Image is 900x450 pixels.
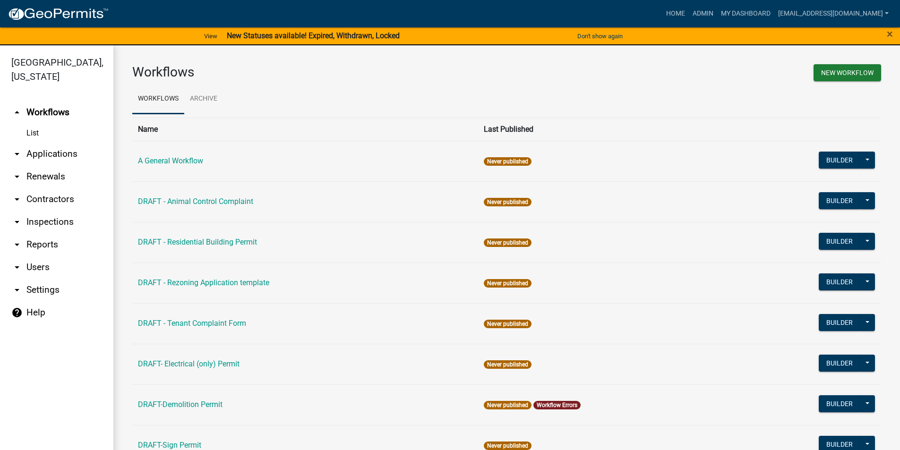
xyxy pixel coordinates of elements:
span: × [887,27,893,41]
a: DRAFT - Rezoning Application template [138,278,269,287]
a: View [200,28,221,44]
button: Close [887,28,893,40]
a: Workflows [132,84,184,114]
a: DRAFT-Sign Permit [138,441,201,450]
h3: Workflows [132,64,500,80]
a: A General Workflow [138,156,203,165]
a: Admin [689,5,717,23]
a: [EMAIL_ADDRESS][DOMAIN_NAME] [774,5,892,23]
a: DRAFT - Tenant Complaint Form [138,319,246,328]
th: Name [132,118,478,141]
button: Builder [819,355,860,372]
span: Never published [484,320,531,328]
i: help [11,307,23,318]
button: Builder [819,233,860,250]
a: DRAFT - Animal Control Complaint [138,197,253,206]
i: arrow_drop_down [11,216,23,228]
a: Archive [184,84,223,114]
button: Builder [819,314,860,331]
a: DRAFT-Demolition Permit [138,400,223,409]
span: Never published [484,198,531,206]
button: Builder [819,192,860,209]
span: Never published [484,238,531,247]
button: Don't show again [574,28,626,44]
i: arrow_drop_down [11,171,23,182]
a: Home [662,5,689,23]
span: Never published [484,401,531,409]
a: My Dashboard [717,5,774,23]
button: New Workflow [814,64,881,81]
span: Never published [484,442,531,450]
i: arrow_drop_up [11,107,23,118]
strong: New Statuses available! Expired, Withdrawn, Locked [227,31,400,40]
i: arrow_drop_down [11,239,23,250]
i: arrow_drop_down [11,194,23,205]
i: arrow_drop_down [11,148,23,160]
button: Builder [819,395,860,412]
a: DRAFT- Electrical (only) Permit [138,359,240,368]
span: Never published [484,360,531,369]
i: arrow_drop_down [11,284,23,296]
span: Never published [484,279,531,288]
button: Builder [819,152,860,169]
button: Builder [819,273,860,290]
a: Workflow Errors [537,402,577,408]
th: Last Published [478,118,736,141]
span: Never published [484,157,531,166]
a: DRAFT - Residential Building Permit [138,238,257,246]
i: arrow_drop_down [11,262,23,273]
